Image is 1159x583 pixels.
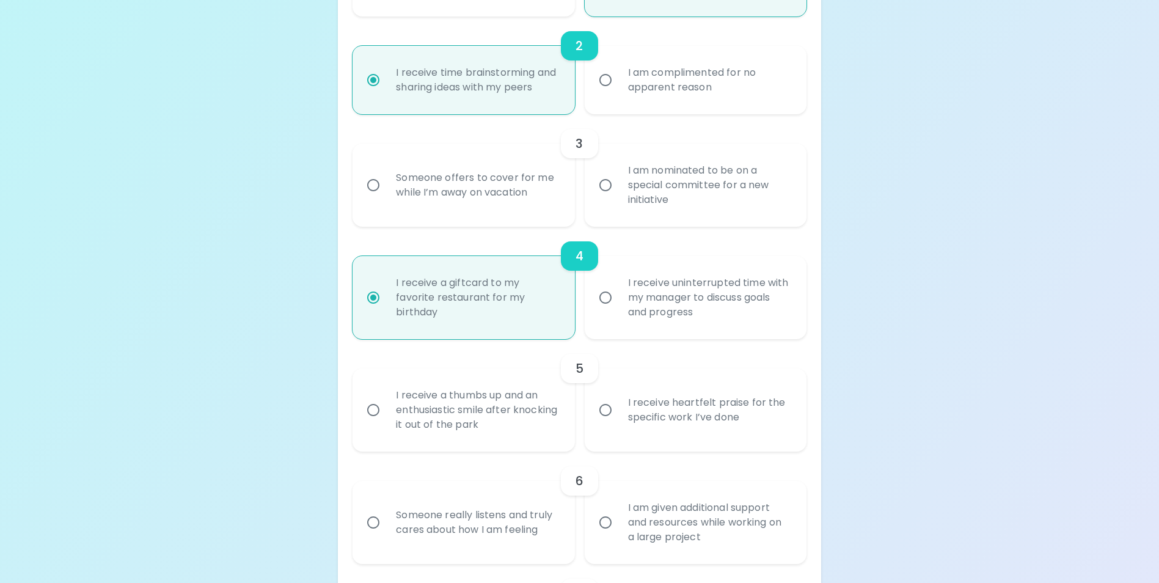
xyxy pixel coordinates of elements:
[618,51,800,109] div: I am complimented for no apparent reason
[576,471,583,491] h6: 6
[576,36,583,56] h6: 2
[618,381,800,439] div: I receive heartfelt praise for the specific work I’ve done
[386,261,568,334] div: I receive a giftcard to my favorite restaurant for my birthday
[576,359,583,378] h6: 5
[386,373,568,447] div: I receive a thumbs up and an enthusiastic smile after knocking it out of the park
[353,452,806,564] div: choice-group-check
[353,227,806,339] div: choice-group-check
[618,261,800,334] div: I receive uninterrupted time with my manager to discuss goals and progress
[618,148,800,222] div: I am nominated to be on a special committee for a new initiative
[386,156,568,215] div: Someone offers to cover for me while I’m away on vacation
[353,16,806,114] div: choice-group-check
[386,51,568,109] div: I receive time brainstorming and sharing ideas with my peers
[618,486,800,559] div: I am given additional support and resources while working on a large project
[353,114,806,227] div: choice-group-check
[353,339,806,452] div: choice-group-check
[386,493,568,552] div: Someone really listens and truly cares about how I am feeling
[576,246,583,266] h6: 4
[576,134,583,153] h6: 3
